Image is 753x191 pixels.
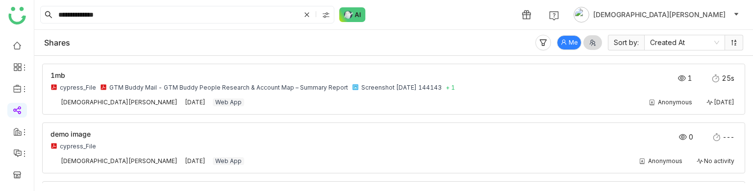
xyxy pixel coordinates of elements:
[8,7,26,24] img: logo
[608,35,644,50] span: Sort by:
[50,84,57,91] img: pdf.svg
[713,133,721,141] img: stopwatch.svg
[213,157,244,165] div: Web App
[714,98,734,106] span: [DATE]
[712,74,720,82] img: stopwatch.svg
[352,84,359,91] img: png.svg
[679,133,687,141] img: views.svg
[593,9,726,20] span: [DEMOGRAPHIC_DATA][PERSON_NAME]
[689,133,698,141] span: 0
[723,133,734,141] span: ---
[213,98,244,106] div: Web App
[339,7,366,22] img: ask-buddy-normal.svg
[549,11,559,21] img: help.svg
[648,157,682,165] div: Anonymous
[638,157,646,165] img: share-contact.svg
[361,84,442,92] div: Screenshot [DATE] 144143
[557,35,581,50] button: Me
[572,7,741,23] button: [DEMOGRAPHIC_DATA][PERSON_NAME]
[50,157,58,165] img: 684a9b06de261c4b36a3cf65
[50,71,65,79] span: 1mb
[574,7,589,23] img: avatar
[61,157,177,165] div: [DEMOGRAPHIC_DATA][PERSON_NAME]
[722,74,734,82] span: 25s
[658,98,692,106] div: Anonymous
[185,98,205,106] span: [DATE]
[50,143,57,149] img: pdf.svg
[678,74,686,82] img: views.svg
[44,38,70,48] div: Shares
[50,98,58,106] img: 684a9b06de261c4b36a3cf65
[60,143,96,150] div: cypress_File
[185,157,205,165] span: [DATE]
[704,157,734,165] span: No activity
[109,84,348,92] div: GTM Buddy Mail - GTM Buddy People Research & Account Map – Summary Report
[100,84,107,91] img: pdf.svg
[61,98,177,106] div: [DEMOGRAPHIC_DATA][PERSON_NAME]
[648,98,656,106] img: share-contact.svg
[322,11,330,19] img: search-type.svg
[688,74,697,82] span: 1
[650,35,719,50] nz-select-item: Created At
[50,130,91,138] span: demo image
[446,84,455,92] span: + 1
[569,38,578,48] span: Me
[60,84,96,92] div: cypress_File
